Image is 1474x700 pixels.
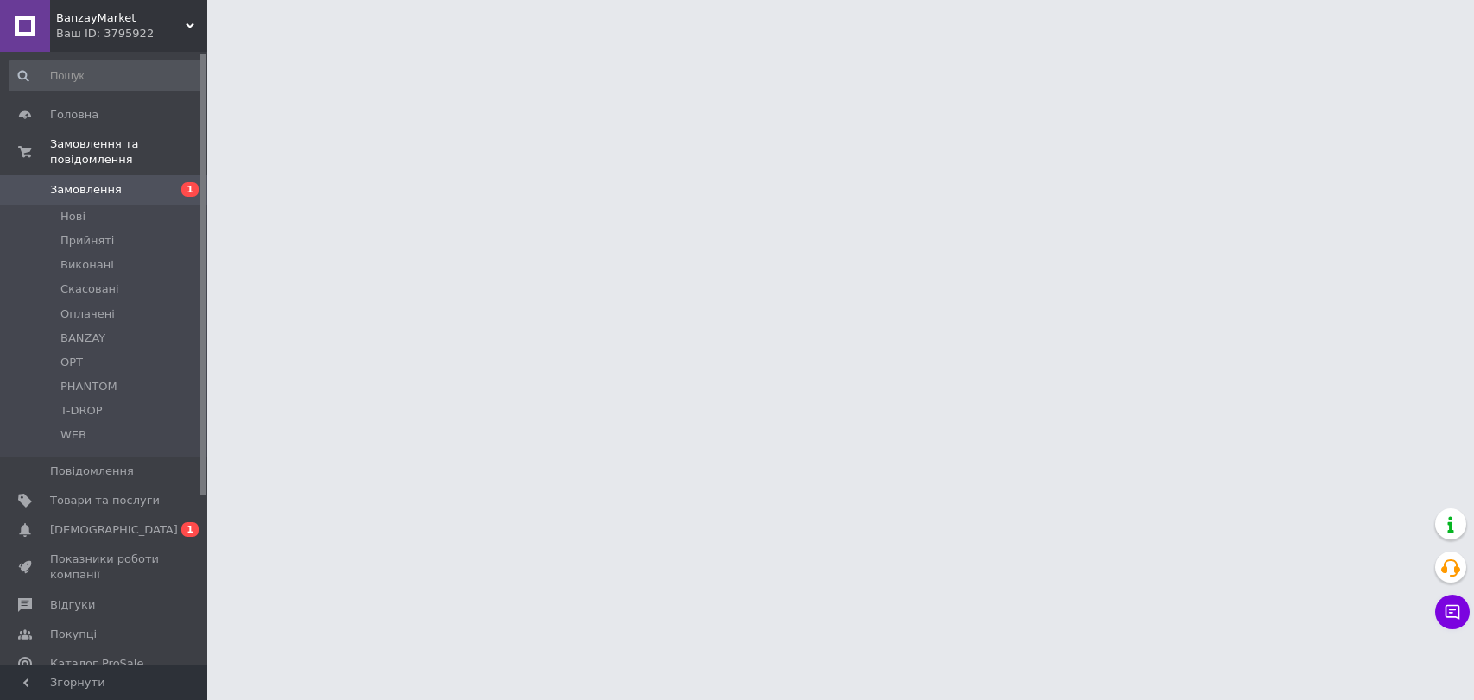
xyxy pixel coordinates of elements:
span: Виконані [60,257,114,273]
span: Покупці [50,627,97,642]
span: Нові [60,209,85,224]
span: WEB [60,427,86,443]
button: Чат з покупцем [1435,595,1470,629]
span: Скасовані [60,281,119,297]
span: BANZAY [60,331,105,346]
span: Відгуки [50,597,95,613]
span: Каталог ProSale [50,656,143,672]
span: Прийняті [60,233,114,249]
span: Повідомлення [50,464,134,479]
span: Замовлення та повідомлення [50,136,207,167]
span: Товари та послуги [50,493,160,508]
span: Показники роботи компанії [50,552,160,583]
span: 1 [181,182,199,197]
input: Пошук [9,60,203,91]
span: BanzayMarket [56,10,186,26]
span: [DEMOGRAPHIC_DATA] [50,522,178,538]
span: OPT [60,355,83,370]
span: 1 [181,522,199,537]
div: Ваш ID: 3795922 [56,26,207,41]
span: T-DROP [60,403,103,419]
span: Оплачені [60,306,115,322]
span: Головна [50,107,98,123]
span: Замовлення [50,182,122,198]
span: PHANTOM [60,379,117,394]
